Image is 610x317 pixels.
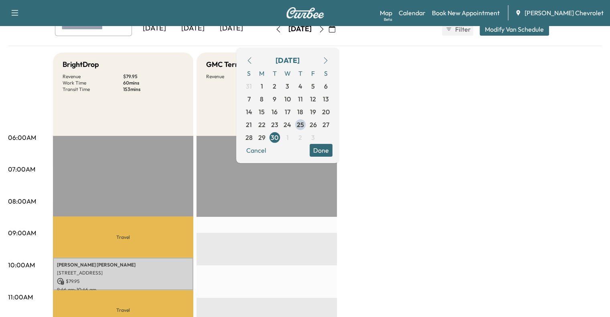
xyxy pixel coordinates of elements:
[323,94,329,104] span: 13
[311,81,315,91] span: 5
[246,120,252,129] span: 21
[63,80,123,86] p: Work Time
[525,8,604,18] span: [PERSON_NAME] Chevrolet
[307,67,320,80] span: F
[271,133,278,142] span: 30
[284,94,291,104] span: 10
[310,94,316,104] span: 12
[324,81,328,91] span: 6
[243,67,255,80] span: S
[57,262,189,268] p: [PERSON_NAME] [PERSON_NAME]
[322,120,329,129] span: 27
[8,133,36,142] p: 06:00AM
[63,59,99,70] h5: BrightDrop
[206,59,248,70] h5: GMC Terrain
[273,81,276,91] span: 2
[123,80,184,86] p: 60 mins
[258,120,265,129] span: 22
[320,67,332,80] span: S
[311,133,315,142] span: 3
[297,120,304,129] span: 25
[273,94,276,104] span: 9
[57,270,189,276] p: [STREET_ADDRESS]
[258,133,265,142] span: 29
[8,228,36,238] p: 09:00AM
[243,144,270,157] button: Cancel
[288,24,312,34] div: [DATE]
[8,292,33,302] p: 11:00AM
[285,107,290,117] span: 17
[259,107,265,117] span: 15
[246,107,252,117] span: 14
[212,19,251,38] div: [DATE]
[57,278,189,285] p: $ 79.95
[8,164,35,174] p: 07:00AM
[53,216,193,257] p: Travel
[57,287,189,293] p: 9:46 am - 10:46 am
[322,107,330,117] span: 20
[174,19,212,38] div: [DATE]
[281,67,294,80] span: W
[63,86,123,93] p: Transit Time
[455,24,470,34] span: Filter
[255,67,268,80] span: M
[380,8,392,18] a: MapBeta
[8,260,35,270] p: 10:00AM
[298,94,303,104] span: 11
[442,23,473,36] button: Filter
[246,81,252,91] span: 31
[297,107,303,117] span: 18
[480,23,549,36] button: Modify Van Schedule
[384,16,392,22] div: Beta
[260,94,263,104] span: 8
[247,94,251,104] span: 7
[268,67,281,80] span: T
[294,67,307,80] span: T
[298,133,302,142] span: 2
[261,81,263,91] span: 1
[432,8,500,18] a: Book New Appointment
[63,73,123,80] p: Revenue
[286,81,289,91] span: 3
[271,120,278,129] span: 23
[272,107,278,117] span: 16
[399,8,426,18] a: Calendar
[286,7,324,18] img: Curbee Logo
[284,120,291,129] span: 24
[135,19,174,38] div: [DATE]
[245,133,253,142] span: 28
[123,73,184,80] p: $ 79.95
[276,55,300,66] div: [DATE]
[286,133,289,142] span: 1
[206,73,267,80] p: Revenue
[310,107,316,117] span: 19
[298,81,302,91] span: 4
[8,196,36,206] p: 08:00AM
[123,86,184,93] p: 153 mins
[310,144,332,157] button: Done
[310,120,317,129] span: 26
